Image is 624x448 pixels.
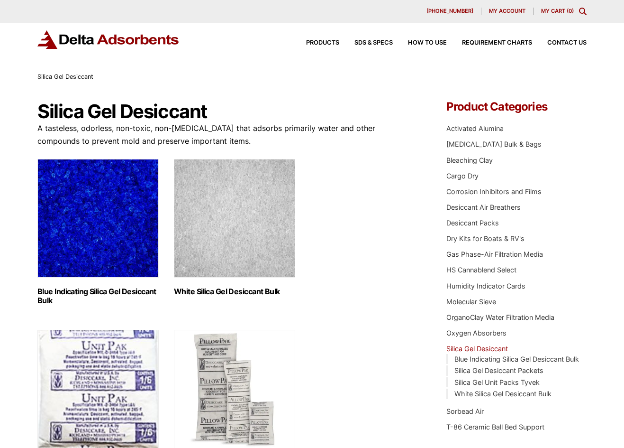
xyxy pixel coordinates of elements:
a: Products [291,40,339,46]
a: Requirement Charts [447,40,532,46]
a: My Cart (0) [541,8,574,14]
a: OrganoClay Water Filtration Media [446,313,554,321]
a: Molecular Sieve [446,298,496,306]
p: A tasteless, odorless, non-toxic, non-[MEDICAL_DATA] that adsorbs primarily water and other compo... [37,122,419,148]
a: Dry Kits for Boats & RV's [446,234,525,243]
a: Visit product category Blue Indicating Silica Gel Desiccant Bulk [37,159,159,305]
h4: Product Categories [446,101,587,112]
a: Contact Us [532,40,587,46]
a: SDS & SPECS [339,40,393,46]
span: [PHONE_NUMBER] [426,9,473,14]
span: How to Use [408,40,447,46]
img: Delta Adsorbents [37,30,180,49]
span: Requirement Charts [462,40,532,46]
a: [MEDICAL_DATA] Bulk & Bags [446,140,542,148]
a: Humidity Indicator Cards [446,282,525,290]
span: Contact Us [547,40,587,46]
span: My account [489,9,525,14]
a: Desiccant Packs [446,219,499,227]
a: Desiccant Air Breathers [446,203,521,211]
a: Gas Phase-Air Filtration Media [446,250,543,258]
a: Oxygen Absorbers [446,329,506,337]
a: Silica Gel Desiccant [446,345,508,353]
a: My account [481,8,534,15]
div: Toggle Modal Content [579,8,587,15]
h2: White Silica Gel Desiccant Bulk [174,287,295,296]
a: T-86 Ceramic Ball Bed Support [446,423,544,431]
span: SDS & SPECS [354,40,393,46]
a: Bleaching Clay [446,156,493,164]
h2: Blue Indicating Silica Gel Desiccant Bulk [37,287,159,305]
a: Blue Indicating Silica Gel Desiccant Bulk [454,355,579,363]
span: Products [306,40,339,46]
a: HS Cannablend Select [446,266,516,274]
span: 0 [569,8,572,14]
a: Silica Gel Unit Packs Tyvek [454,378,540,386]
img: White Silica Gel Desiccant Bulk [174,159,295,278]
a: Silica Gel Desiccant Packets [454,366,543,374]
a: Corrosion Inhibitors and Films [446,187,542,196]
a: Cargo Dry [446,172,479,180]
a: Visit product category White Silica Gel Desiccant Bulk [174,159,295,296]
a: How to Use [393,40,447,46]
a: Sorbead Air [446,407,484,415]
a: Activated Alumina [446,124,504,132]
img: Blue Indicating Silica Gel Desiccant Bulk [37,159,159,278]
a: White Silica Gel Desiccant Bulk [454,390,552,398]
a: [PHONE_NUMBER] [419,8,481,15]
h1: Silica Gel Desiccant [37,101,419,122]
span: Silica Gel Desiccant [37,73,93,80]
